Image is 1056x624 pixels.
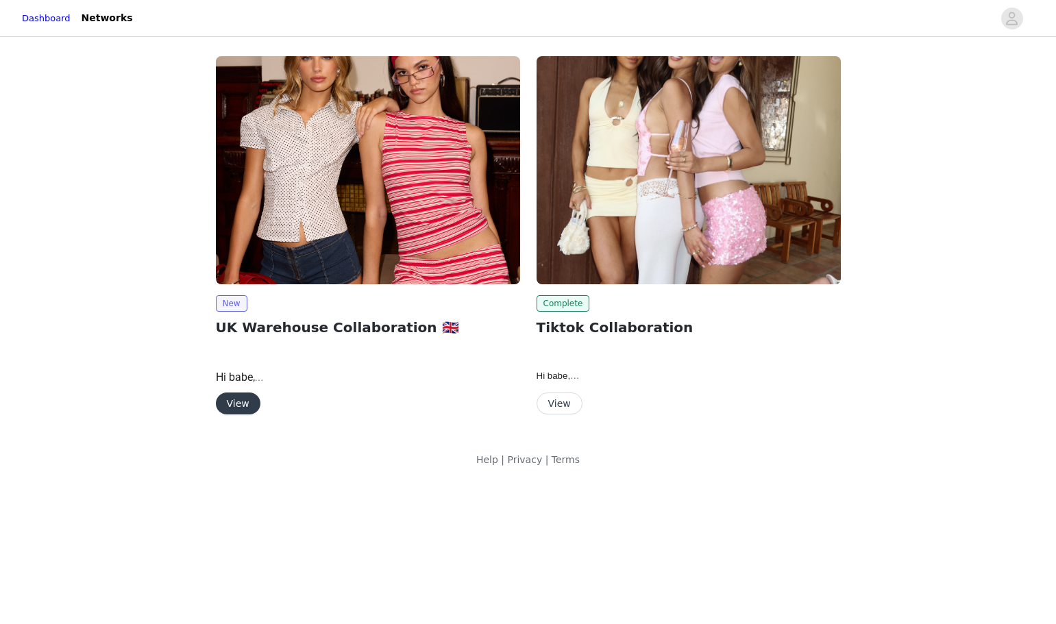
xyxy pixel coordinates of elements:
a: Networks [73,3,141,34]
h2: UK Warehouse Collaboration 🇬🇧 [216,317,520,338]
a: Help [476,454,498,465]
h2: Tiktok Collaboration [537,317,841,338]
img: Edikted [216,56,520,284]
span: Hi babe, [537,371,580,381]
img: Edikted [537,56,841,284]
span: | [545,454,549,465]
span: New [216,295,247,312]
a: Privacy [507,454,542,465]
a: View [537,399,582,409]
button: View [537,392,582,414]
span: | [501,454,504,465]
span: Complete [537,295,590,312]
div: avatar [1005,8,1018,29]
span: Hi babe, [216,371,264,384]
a: Terms [552,454,580,465]
a: View [216,399,260,409]
button: View [216,392,260,414]
a: Dashboard [22,12,71,25]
